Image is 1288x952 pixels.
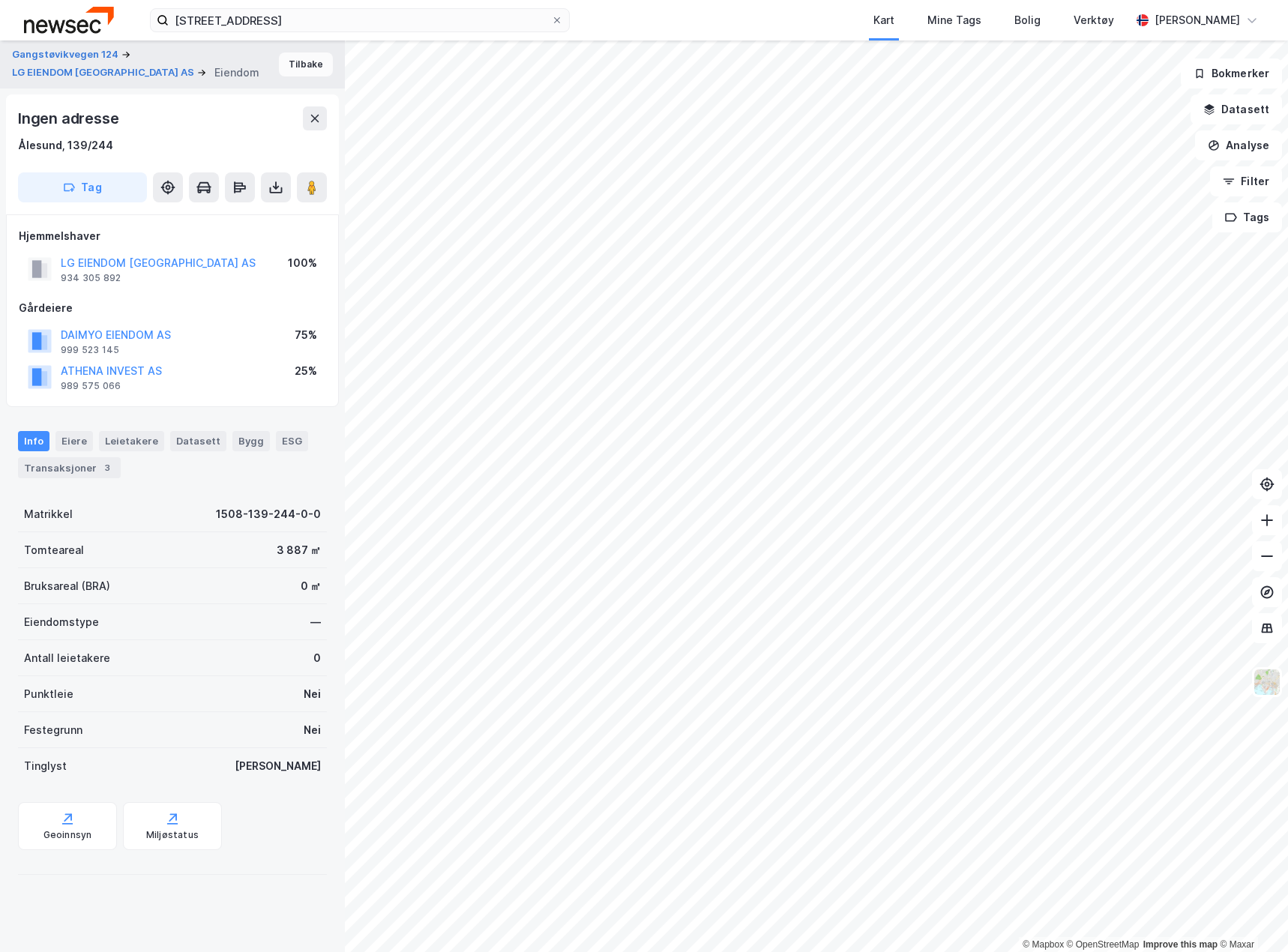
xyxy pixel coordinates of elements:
[1191,94,1282,124] button: Datasett
[61,344,119,356] div: 999 523 145
[18,172,147,202] button: Tag
[55,431,93,451] div: Eiere
[295,326,317,344] div: 75%
[1067,939,1140,950] a: OpenStreetMap
[873,11,894,29] div: Kart
[279,52,333,76] button: Tilbake
[1074,11,1114,29] div: Verktøy
[24,757,67,775] div: Tinglyst
[146,829,199,841] div: Miljøstatus
[19,227,326,245] div: Hjemmelshaver
[1212,202,1282,232] button: Tags
[24,7,114,33] img: newsec-logo.f6e21ccffca1b3a03d2d.png
[1014,11,1041,29] div: Bolig
[277,541,321,559] div: 3 887 ㎡
[18,136,113,154] div: Ålesund, 139/244
[214,64,259,82] div: Eiendom
[12,47,121,62] button: Gangstøvikvegen 124
[1023,939,1064,950] a: Mapbox
[18,106,121,130] div: Ingen adresse
[24,721,82,739] div: Festegrunn
[304,685,321,703] div: Nei
[1253,668,1281,696] img: Z
[1213,880,1288,952] iframe: Chat Widget
[304,721,321,739] div: Nei
[100,460,115,475] div: 3
[18,457,121,478] div: Transaksjoner
[18,431,49,451] div: Info
[169,9,551,31] input: Søk på adresse, matrikkel, gårdeiere, leietakere eller personer
[24,685,73,703] div: Punktleie
[24,613,99,631] div: Eiendomstype
[24,541,84,559] div: Tomteareal
[1195,130,1282,160] button: Analyse
[232,431,270,451] div: Bygg
[313,649,321,667] div: 0
[24,505,73,523] div: Matrikkel
[235,757,321,775] div: [PERSON_NAME]
[19,299,326,317] div: Gårdeiere
[61,272,121,284] div: 934 305 892
[61,380,121,392] div: 989 575 066
[295,362,317,380] div: 25%
[12,65,197,80] button: LG EIENDOM [GEOGRAPHIC_DATA] AS
[1181,58,1282,88] button: Bokmerker
[288,254,317,272] div: 100%
[216,505,321,523] div: 1508-139-244-0-0
[276,431,308,451] div: ESG
[24,649,110,667] div: Antall leietakere
[43,829,92,841] div: Geoinnsyn
[1210,166,1282,196] button: Filter
[310,613,321,631] div: —
[927,11,981,29] div: Mine Tags
[1143,939,1218,950] a: Improve this map
[99,431,164,451] div: Leietakere
[24,577,110,595] div: Bruksareal (BRA)
[1155,11,1240,29] div: [PERSON_NAME]
[301,577,321,595] div: 0 ㎡
[170,431,226,451] div: Datasett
